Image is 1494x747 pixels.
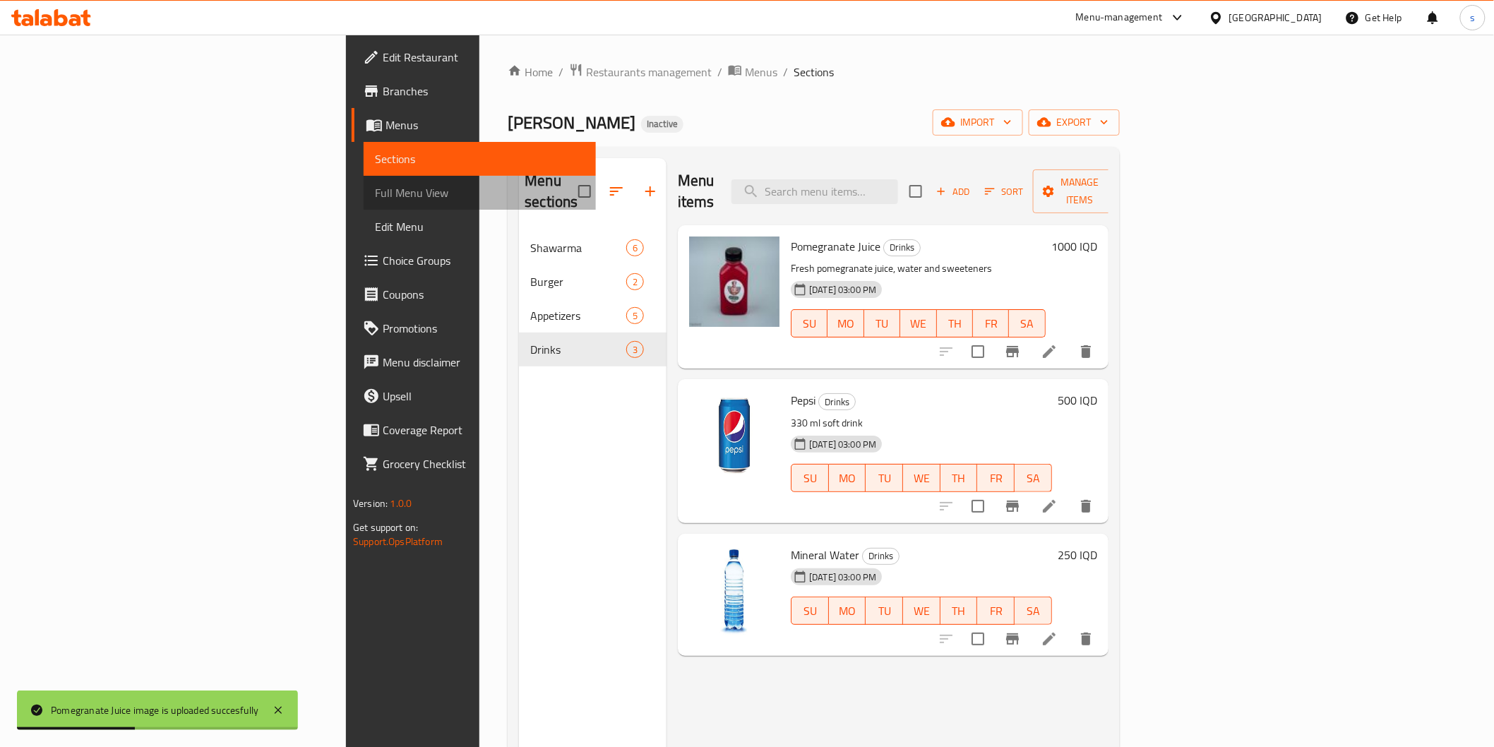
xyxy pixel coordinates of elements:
button: SU [791,309,827,337]
span: Version: [353,494,388,513]
h6: 250 IQD [1058,545,1097,565]
button: delete [1069,622,1103,656]
div: Menu-management [1076,9,1163,26]
a: Coverage Report [352,413,595,447]
li: / [717,64,722,80]
span: Sort [985,184,1024,200]
span: SU [797,601,823,621]
span: Sections [794,64,834,80]
button: TU [864,309,900,337]
span: export [1040,114,1108,131]
a: Promotions [352,311,595,345]
button: Branch-specific-item [996,489,1029,523]
span: TH [946,468,972,489]
span: Sort items [976,181,1033,203]
span: 2 [627,275,643,289]
span: Promotions [383,320,584,337]
span: Menus [386,116,584,133]
a: Menus [352,108,595,142]
img: Pepsi [689,390,779,481]
a: Edit menu item [1041,631,1058,647]
div: Shawarma6 [519,231,667,265]
span: Burger [530,273,626,290]
button: SA [1015,597,1052,625]
button: TH [937,309,973,337]
a: Upsell [352,379,595,413]
div: Drinks3 [519,333,667,366]
button: MO [829,464,866,492]
span: TU [871,601,897,621]
span: 3 [627,343,643,357]
div: Drinks [862,548,900,565]
button: import [933,109,1023,136]
span: Edit Menu [375,218,584,235]
span: SA [1020,468,1046,489]
nav: breadcrumb [508,63,1119,81]
span: WE [906,313,931,334]
a: Sections [364,142,595,176]
p: Fresh pomegranate juice, water and sweeteners [791,260,1046,277]
span: WE [909,468,935,489]
p: 330 ml soft drink [791,414,1052,432]
span: Manage items [1044,174,1116,209]
span: FR [979,313,1003,334]
h2: Menu items [678,170,715,213]
span: Appetizers [530,307,626,324]
span: 6 [627,241,643,255]
span: TU [870,313,895,334]
a: Coupons [352,277,595,311]
div: Inactive [641,116,683,133]
span: Menus [745,64,777,80]
span: SU [797,313,822,334]
span: Select to update [963,337,993,366]
span: Full Menu View [375,184,584,201]
span: Restaurants management [586,64,712,80]
span: [DATE] 03:00 PM [803,283,882,297]
div: [GEOGRAPHIC_DATA] [1229,10,1322,25]
span: MO [833,313,858,334]
span: WE [909,601,935,621]
span: 1.0.0 [390,494,412,513]
a: Edit Menu [364,210,595,244]
span: Drinks [863,548,899,564]
button: TH [940,597,978,625]
li: / [783,64,788,80]
span: FR [983,468,1009,489]
a: Menu disclaimer [352,345,595,379]
button: delete [1069,335,1103,369]
img: Mineral Water [689,545,779,635]
div: items [626,273,644,290]
span: SA [1020,601,1046,621]
button: MO [827,309,863,337]
a: Grocery Checklist [352,447,595,481]
div: items [626,307,644,324]
img: Pomegranate Juice [689,237,779,327]
button: SU [791,464,829,492]
button: SA [1015,464,1052,492]
button: export [1029,109,1120,136]
button: MO [829,597,866,625]
span: Shawarma [530,239,626,256]
span: Grocery Checklist [383,455,584,472]
h6: 500 IQD [1058,390,1097,410]
span: Add item [931,181,976,203]
span: Coverage Report [383,422,584,438]
span: s [1470,10,1475,25]
span: Mineral Water [791,544,859,566]
span: Pepsi [791,390,815,411]
span: Add [934,184,972,200]
span: FR [983,601,1009,621]
button: WE [903,464,940,492]
a: Edit menu item [1041,498,1058,515]
span: Edit Restaurant [383,49,584,66]
span: Choice Groups [383,252,584,269]
button: delete [1069,489,1103,523]
button: Add [931,181,976,203]
span: MO [835,468,861,489]
a: Edit Restaurant [352,40,595,74]
input: search [731,179,898,204]
a: Choice Groups [352,244,595,277]
button: SA [1009,309,1045,337]
span: Select section [901,177,931,206]
span: SA [1015,313,1039,334]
